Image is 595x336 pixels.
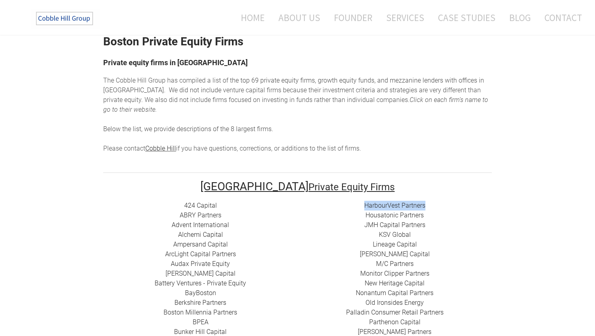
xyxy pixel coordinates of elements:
a: ​Old Ironsides Energy [365,299,424,306]
a: Battery Ventures - Private Equity [155,279,246,287]
a: Boston Millennia Partners [164,308,237,316]
a: Palladin Consumer Retail Partners [346,308,444,316]
a: Services [380,7,430,28]
a: Home [229,7,271,28]
font: Private equity firms in [GEOGRAPHIC_DATA] [103,58,248,67]
a: ​KSV Global [379,231,411,238]
a: Alchemi Capital [178,231,223,238]
a: ​Ampersand Capital [173,240,228,248]
a: About Us [272,7,326,28]
a: ​[PERSON_NAME] Partners [358,328,431,336]
font: [GEOGRAPHIC_DATA] [200,180,308,193]
a: Case Studies [432,7,501,28]
a: Berkshire Partners [174,299,226,306]
a: Contact [538,7,582,28]
a: ​Bunker Hill Capital [174,328,227,336]
a: ​Parthenon Capital [369,318,421,326]
a: ​M/C Partners [376,260,414,268]
strong: Boston Private Equity Firms [103,35,243,48]
img: The Cobble Hill Group LLC [31,9,100,29]
a: ​ABRY Partners [180,211,221,219]
a: Audax Private Equity [171,260,230,268]
div: he top 69 private equity firms, growth equity funds, and mezzanine lenders with offices in [GEOGR... [103,76,492,153]
a: Lineage Capital [373,240,417,248]
a: Housatonic Partners [365,211,424,219]
span: Please contact if you have questions, corrections, or additions to the list of firms. [103,145,361,152]
a: Nonantum Capital Partners [356,289,433,297]
a: [PERSON_NAME] Capital [166,270,236,277]
a: BPEA [193,318,208,326]
a: Blog [503,7,537,28]
a: BayBoston [185,289,216,297]
span: The Cobble Hill Group has compiled a list of t [103,77,232,84]
a: Advent International [172,221,229,229]
a: ​ArcLight Capital Partners [165,250,236,258]
a: ​JMH Capital Partners [364,221,425,229]
font: Private Equity Firms [308,181,395,193]
a: New Heritage Capital [365,279,425,287]
a: 424 Capital [184,202,217,209]
a: Cobble Hill [145,145,176,152]
a: ​Monitor Clipper Partners [360,270,429,277]
span: enture capital firms because their investment criteria and strategies are very different than pri... [103,86,481,104]
a: HarbourVest Partners [364,202,425,209]
a: [PERSON_NAME] Capital [360,250,430,258]
a: Founder [328,7,378,28]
